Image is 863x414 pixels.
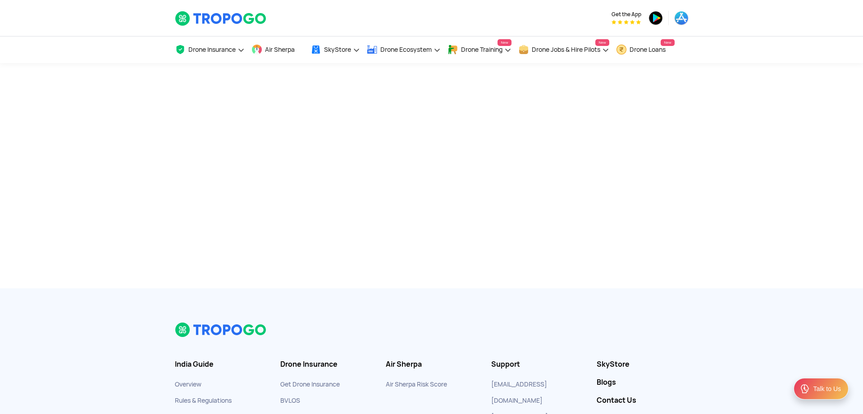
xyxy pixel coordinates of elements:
h3: Air Sherpa [386,360,478,369]
span: Drone Loans [630,46,666,53]
img: playstore [648,11,663,25]
a: Air Sherpa [251,36,304,63]
a: Rules & Regulations [175,396,232,405]
a: SkyStore [310,36,360,63]
a: Blogs [597,378,689,387]
img: appstore [674,11,689,25]
a: Overview [175,380,201,388]
span: New [595,39,609,46]
a: Drone Ecosystem [367,36,441,63]
span: Air Sherpa [265,46,295,53]
h3: Drone Insurance [280,360,372,369]
a: Get Drone Insurance [280,380,340,388]
span: Drone Insurance [188,46,236,53]
span: Drone Ecosystem [380,46,432,53]
span: SkyStore [324,46,351,53]
a: Drone Jobs & Hire PilotsNew [518,36,609,63]
img: App Raking [612,20,641,24]
a: Drone TrainingNew [447,36,511,63]
a: Contact Us [597,396,689,405]
span: New [661,39,674,46]
a: Air Sherpa Risk Score [386,380,447,388]
a: Drone Insurance [175,36,245,63]
h3: India Guide [175,360,267,369]
a: BVLOS [280,396,300,405]
a: SkyStore [597,360,689,369]
span: Drone Training [461,46,502,53]
img: ic_Support.svg [799,383,810,394]
span: Get the App [612,11,641,18]
a: Drone LoansNew [616,36,675,63]
a: [EMAIL_ADDRESS][DOMAIN_NAME] [491,380,547,405]
img: TropoGo Logo [175,11,267,26]
span: New [498,39,511,46]
img: logo [175,322,267,337]
span: Drone Jobs & Hire Pilots [532,46,600,53]
div: Talk to Us [813,384,841,393]
h3: Support [491,360,583,369]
